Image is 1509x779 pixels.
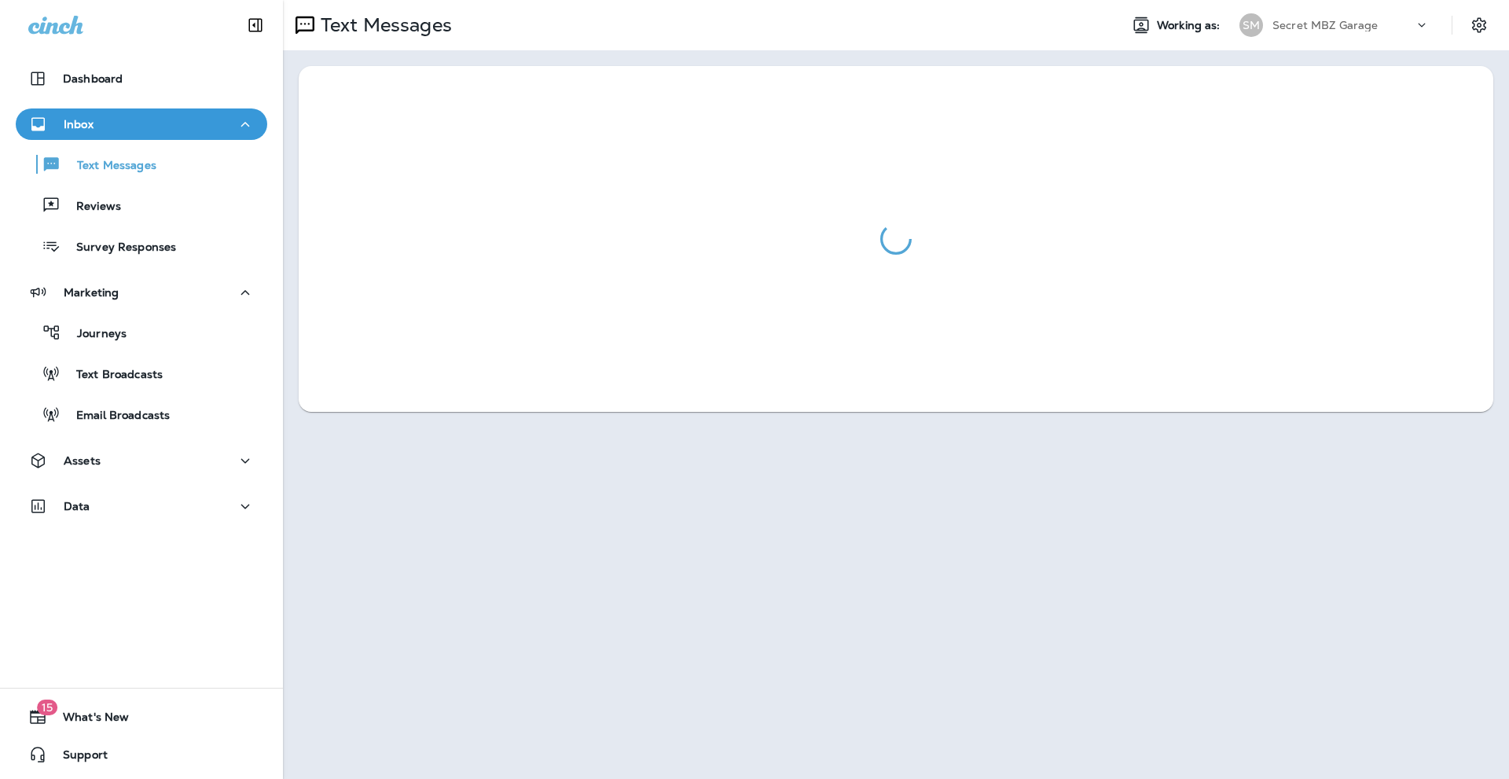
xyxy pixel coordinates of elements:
[61,200,121,215] p: Reviews
[16,491,267,522] button: Data
[16,108,267,140] button: Inbox
[233,9,277,41] button: Collapse Sidebar
[16,63,267,94] button: Dashboard
[37,700,57,715] span: 15
[16,701,267,733] button: 15What's New
[16,148,267,181] button: Text Messages
[64,118,94,130] p: Inbox
[16,398,267,431] button: Email Broadcasts
[61,368,163,383] p: Text Broadcasts
[47,748,108,767] span: Support
[63,72,123,85] p: Dashboard
[1272,19,1378,31] p: Secret MBZ Garage
[1239,13,1263,37] div: SM
[1157,19,1224,32] span: Working as:
[47,711,129,729] span: What's New
[16,739,267,770] button: Support
[314,13,452,37] p: Text Messages
[64,500,90,513] p: Data
[16,445,267,476] button: Assets
[16,230,267,263] button: Survey Responses
[16,277,267,308] button: Marketing
[16,189,267,222] button: Reviews
[61,327,127,342] p: Journeys
[64,454,101,467] p: Assets
[16,357,267,390] button: Text Broadcasts
[61,241,176,255] p: Survey Responses
[61,159,156,174] p: Text Messages
[16,316,267,349] button: Journeys
[1465,11,1493,39] button: Settings
[61,409,170,424] p: Email Broadcasts
[64,286,119,299] p: Marketing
